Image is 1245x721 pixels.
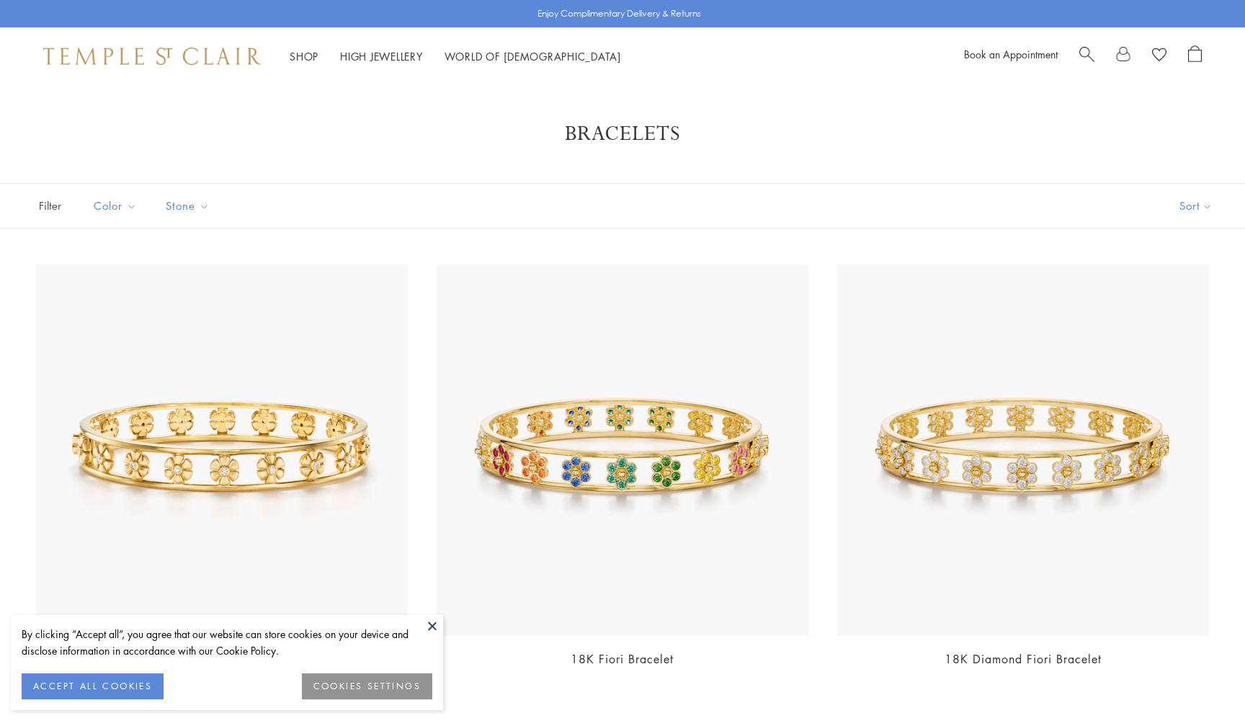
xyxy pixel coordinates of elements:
a: 18K Fiori Bracelet [571,651,674,667]
div: By clicking “Accept all”, you agree that our website can store cookies on your device and disclos... [22,626,432,659]
span: Stone [159,197,220,215]
a: View Wishlist [1152,45,1166,67]
a: High JewelleryHigh Jewellery [340,49,423,63]
iframe: Gorgias live chat messenger [1173,653,1231,707]
button: COOKIES SETTINGS [302,673,432,699]
span: Color [86,197,148,215]
a: World of [DEMOGRAPHIC_DATA]World of [DEMOGRAPHIC_DATA] [445,49,621,63]
h1: Bracelets [58,121,1187,147]
button: Color [83,190,148,222]
button: ACCEPT ALL COOKIES [22,673,164,699]
img: B31885-FIORI [837,265,1209,637]
img: 18K Fiori Bracelet [36,265,408,637]
a: 18K Diamond Fiori Bracelet [945,651,1102,667]
a: ShopShop [290,49,318,63]
img: B31885-FIORIMX [437,265,808,637]
nav: Main navigation [290,48,621,66]
a: Open Shopping Bag [1188,45,1202,67]
p: Enjoy Complimentary Delivery & Returns [537,6,701,21]
button: Show sort by [1147,184,1245,228]
a: Search [1079,45,1094,67]
button: Stone [155,190,220,222]
img: Temple St. Clair [43,48,261,65]
a: Book an Appointment [964,47,1058,61]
